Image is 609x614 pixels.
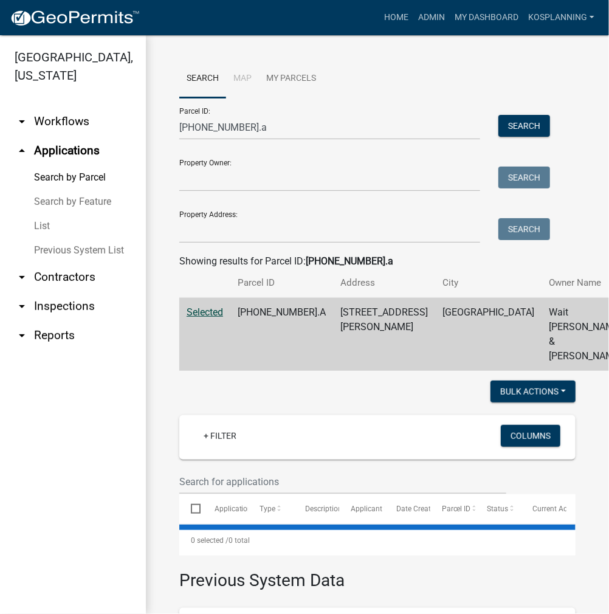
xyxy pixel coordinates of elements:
[179,254,576,269] div: Showing results for Parcel ID:
[187,306,223,318] a: Selected
[259,60,323,98] a: My Parcels
[248,494,294,523] datatable-header-cell: Type
[501,425,560,447] button: Columns
[498,218,550,240] button: Search
[333,269,435,297] th: Address
[475,494,521,523] datatable-header-cell: Status
[15,143,29,158] i: arrow_drop_up
[179,60,226,98] a: Search
[294,494,339,523] datatable-header-cell: Description
[435,298,542,371] td: [GEOGRAPHIC_DATA]
[15,299,29,314] i: arrow_drop_down
[179,525,576,556] div: 0 total
[450,6,523,29] a: My Dashboard
[413,6,450,29] a: Admin
[430,494,476,523] datatable-header-cell: Parcel ID
[532,505,583,513] span: Current Activity
[487,505,509,513] span: Status
[379,6,413,29] a: Home
[194,425,246,447] a: + Filter
[498,115,550,137] button: Search
[442,505,471,513] span: Parcel ID
[306,255,393,267] strong: [PHONE_NUMBER].a
[305,505,342,513] span: Description
[260,505,275,513] span: Type
[230,269,333,297] th: Parcel ID
[179,494,202,523] datatable-header-cell: Select
[385,494,430,523] datatable-header-cell: Date Created
[215,505,281,513] span: Application Number
[333,298,435,371] td: [STREET_ADDRESS][PERSON_NAME]
[15,114,29,129] i: arrow_drop_down
[339,494,385,523] datatable-header-cell: Applicant
[490,381,576,402] button: Bulk Actions
[351,505,382,513] span: Applicant
[191,536,229,545] span: 0 selected /
[179,556,576,593] h3: Previous System Data
[498,167,550,188] button: Search
[523,6,599,29] a: kosplanning
[230,298,333,371] td: [PHONE_NUMBER].A
[521,494,566,523] datatable-header-cell: Current Activity
[15,328,29,343] i: arrow_drop_down
[202,494,248,523] datatable-header-cell: Application Number
[15,270,29,285] i: arrow_drop_down
[435,269,542,297] th: City
[396,505,439,513] span: Date Created
[179,469,506,494] input: Search for applications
